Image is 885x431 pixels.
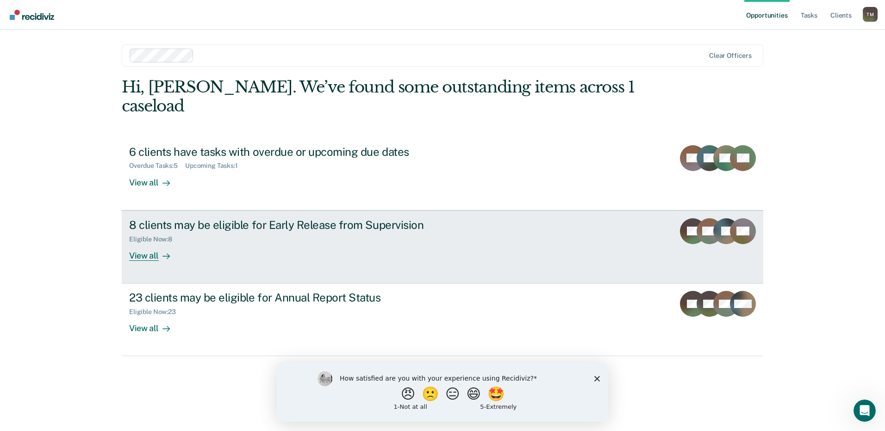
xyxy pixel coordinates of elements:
iframe: Survey by Kim from Recidiviz [277,362,608,422]
div: View all [129,316,181,334]
img: Recidiviz [10,10,54,20]
div: Overdue Tasks : 5 [129,162,185,170]
a: 8 clients may be eligible for Early Release from SupervisionEligible Now:8View all [122,210,763,283]
a: 23 clients may be eligible for Annual Report StatusEligible Now:23View all [122,283,763,356]
iframe: Intercom live chat [854,400,876,422]
div: Eligible Now : 8 [129,235,180,243]
div: Upcoming Tasks : 1 [185,162,245,170]
div: 8 clients may be eligible for Early Release from Supervision [129,218,454,232]
div: 6 clients have tasks with overdue or upcoming due dates [129,145,454,159]
div: 23 clients may be eligible for Annual Report Status [129,291,454,304]
a: 6 clients have tasks with overdue or upcoming due datesOverdue Tasks:5Upcoming Tasks:1View all [122,138,763,210]
div: View all [129,170,181,188]
div: Eligible Now : 23 [129,308,183,316]
div: Hi, [PERSON_NAME]. We’ve found some outstanding items across 1 caseload [122,78,635,116]
div: T M [863,7,878,22]
div: View all [129,243,181,261]
div: Clear officers [709,52,752,60]
button: Profile dropdown button [863,7,878,22]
